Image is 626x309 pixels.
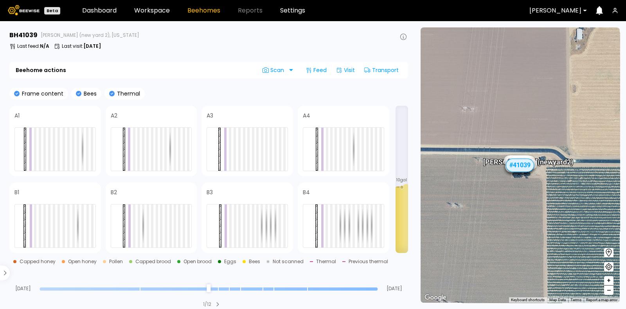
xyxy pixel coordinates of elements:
a: Terms (opens in new tab) [570,298,581,302]
p: Frame content [20,91,63,96]
div: # 41065 [510,156,535,166]
div: Pollen [109,259,123,264]
a: Settings [280,7,305,14]
div: Feed [302,64,330,76]
div: Capped honey [20,259,56,264]
div: Open brood [183,259,212,264]
h4: B2 [111,190,117,195]
span: Scan [263,67,287,73]
div: Transport [361,64,402,76]
span: – [607,286,611,295]
p: Last feed : [17,44,49,49]
p: Bees [81,91,97,96]
span: [PERSON_NAME] (new yard 2), [US_STATE] [41,33,139,38]
div: [PERSON_NAME] (new yard 2) [483,149,573,166]
button: – [604,286,613,295]
h4: A2 [111,113,117,118]
span: [DATE] [9,286,36,291]
a: Open this area in Google Maps (opens a new window) [423,293,448,303]
h4: B3 [207,190,213,195]
div: # 41039 [506,159,534,172]
h4: B1 [14,190,19,195]
div: Not scanned [273,259,304,264]
a: Workspace [134,7,170,14]
h4: A3 [207,113,213,118]
span: [DATE] [381,286,408,291]
p: Thermal [115,91,140,96]
div: Beta [44,7,60,14]
button: Map Data [549,297,566,303]
div: Bees [249,259,260,264]
a: Beehomes [187,7,220,14]
button: Keyboard shortcuts [511,297,545,303]
div: # 41082 [505,162,531,172]
h4: A4 [303,113,310,118]
img: Beewise logo [8,5,40,15]
button: + [604,276,613,286]
a: Dashboard [82,7,117,14]
a: Report a map error [586,298,617,302]
p: Last visit : [62,44,101,49]
b: N/A [40,43,49,49]
div: Eggs [224,259,236,264]
div: Thermal [316,259,336,264]
b: [DATE] [83,43,101,49]
span: 10 gal [396,178,407,182]
span: Reports [238,7,263,14]
img: Google [423,293,448,303]
h4: B4 [303,190,310,195]
div: Open honey [68,259,97,264]
h4: A1 [14,113,20,118]
div: Capped brood [135,259,171,264]
div: Visit [333,64,358,76]
span: + [606,276,611,286]
h3: BH 41039 [9,32,38,38]
b: Beehome actions [16,67,66,73]
div: Previous thermal [349,259,388,264]
div: # 41083 [506,155,531,165]
div: # 41057 [504,155,529,166]
div: 1 / 12 [203,301,211,308]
